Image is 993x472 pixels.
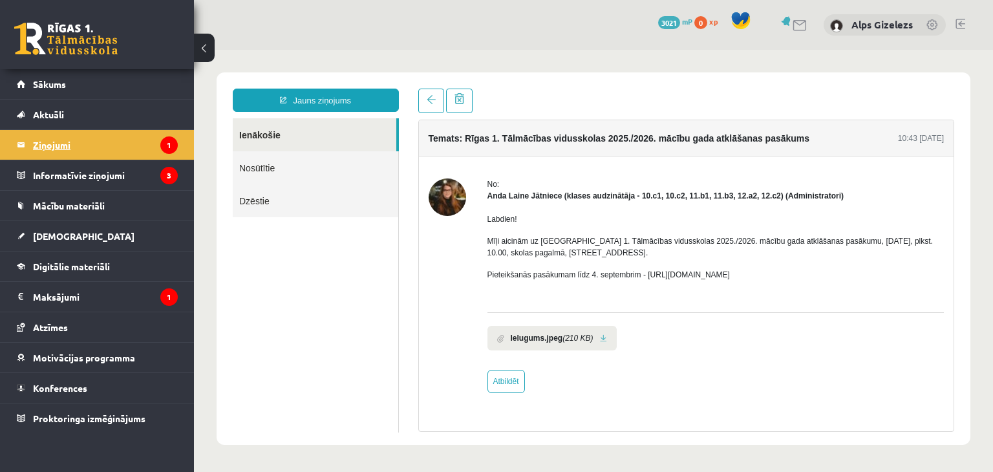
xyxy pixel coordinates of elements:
a: Mācību materiāli [17,191,178,220]
strong: Anda Laine Jātniece (klases audzinātāja - 10.c1, 10.c2, 11.b1, 11.b3, 12.a2, 12.c2) (Administratori) [294,142,650,151]
span: [DEMOGRAPHIC_DATA] [33,230,134,242]
p: Mīļi aicinām uz [GEOGRAPHIC_DATA] 1. Tālmācības vidusskolas 2025./2026. mācību gada atklāšanas pa... [294,186,751,209]
i: 3 [160,167,178,184]
a: Aktuāli [17,100,178,129]
a: Atzīmes [17,312,178,342]
a: Atbildēt [294,320,331,343]
a: 3021 mP [658,16,692,27]
div: No: [294,129,751,140]
a: Sākums [17,69,178,99]
span: 3021 [658,16,680,29]
b: Ielugums.jpeg [317,283,369,294]
span: 0 [694,16,707,29]
legend: Informatīvie ziņojumi [33,160,178,190]
h4: Temats: Rīgas 1. Tālmācības vidusskolas 2025./2026. mācību gada atklāšanas pasākums [235,83,616,94]
a: [DEMOGRAPHIC_DATA] [17,221,178,251]
div: 10:43 [DATE] [704,83,750,94]
span: mP [682,16,692,27]
a: Ziņojumi1 [17,130,178,160]
span: Konferences [33,382,87,394]
span: Aktuāli [33,109,64,120]
a: Ienākošie [39,69,202,102]
a: Motivācijas programma [17,343,178,372]
span: Sākums [33,78,66,90]
p: Labdien! [294,164,751,175]
a: Rīgas 1. Tālmācības vidusskola [14,23,118,55]
a: Dzēstie [39,134,204,167]
legend: Ziņojumi [33,130,178,160]
span: xp [709,16,718,27]
span: Mācību materiāli [33,200,105,211]
img: Anda Laine Jātniece (klases audzinātāja - 10.c1, 10.c2, 11.b1, 11.b3, 12.a2, 12.c2) [235,129,272,166]
span: Motivācijas programma [33,352,135,363]
span: Digitālie materiāli [33,261,110,272]
a: Nosūtītie [39,102,204,134]
a: Alps Gizelezs [851,18,913,31]
a: Konferences [17,373,178,403]
legend: Maksājumi [33,282,178,312]
p: Pieteikšanās pasākumam līdz 4. septembrim - [URL][DOMAIN_NAME] [294,219,751,231]
a: Informatīvie ziņojumi3 [17,160,178,190]
a: Digitālie materiāli [17,252,178,281]
a: 0 xp [694,16,724,27]
i: 1 [160,136,178,154]
i: (210 KB) [368,283,399,294]
a: Maksājumi1 [17,282,178,312]
a: Proktoringa izmēģinājums [17,403,178,433]
span: Proktoringa izmēģinājums [33,413,145,424]
a: Jauns ziņojums [39,39,205,62]
i: 1 [160,288,178,306]
img: Alps Gizelezs [830,19,843,32]
span: Atzīmes [33,321,68,333]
